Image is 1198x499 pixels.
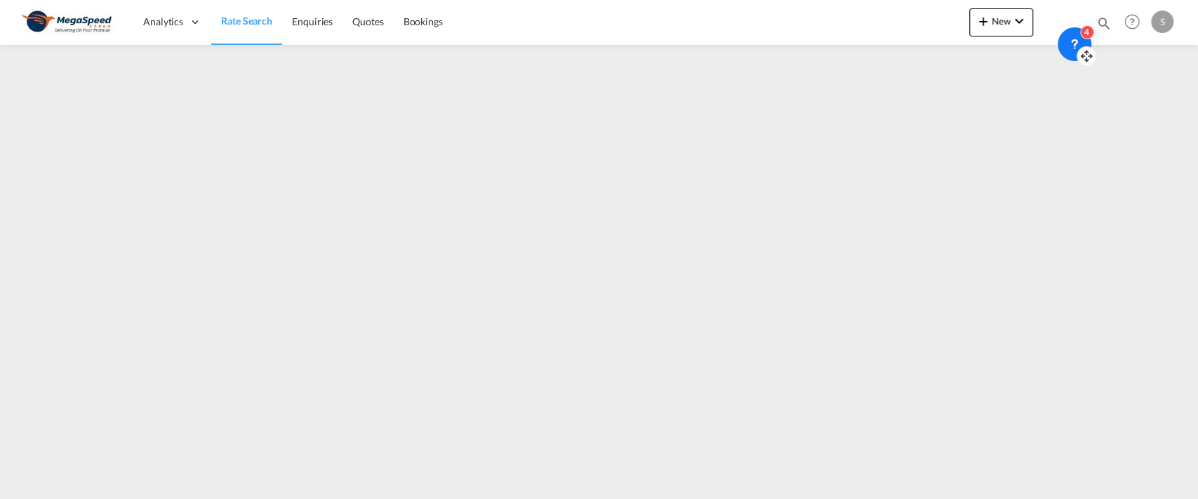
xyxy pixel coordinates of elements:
[143,15,183,29] span: Analytics
[404,15,443,27] span: Bookings
[1011,13,1027,29] md-icon: icon-chevron-down
[1096,15,1112,36] div: icon-magnify
[221,15,272,27] span: Rate Search
[975,15,1027,27] span: New
[1151,11,1173,33] div: S
[975,13,992,29] md-icon: icon-plus 400-fg
[21,6,116,38] img: ad002ba0aea611eda5429768204679d3.JPG
[352,15,383,27] span: Quotes
[292,15,333,27] span: Enquiries
[969,8,1033,36] button: icon-plus 400-fgNewicon-chevron-down
[1120,10,1144,34] span: Help
[1120,10,1151,35] div: Help
[1096,15,1112,31] md-icon: icon-magnify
